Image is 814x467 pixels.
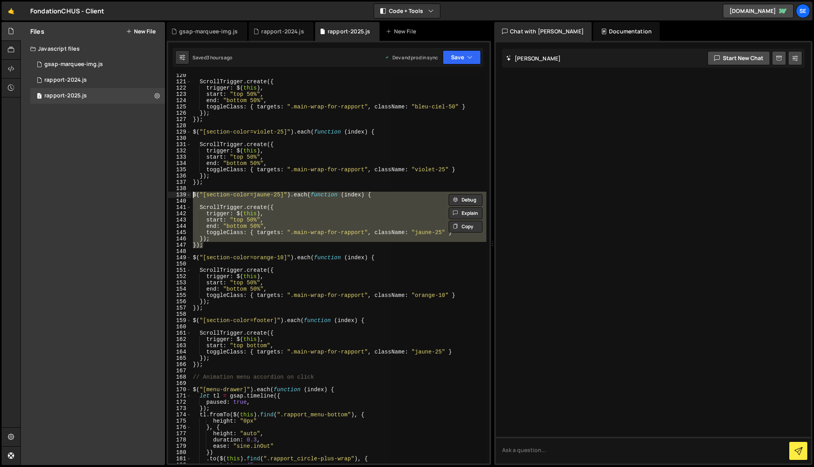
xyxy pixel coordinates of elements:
[168,104,191,110] div: 125
[168,148,191,154] div: 132
[168,305,191,311] div: 157
[168,386,191,393] div: 170
[168,437,191,443] div: 178
[449,221,482,233] button: Copy
[168,79,191,85] div: 121
[168,110,191,116] div: 126
[168,393,191,399] div: 171
[168,412,191,418] div: 174
[168,154,191,160] div: 133
[37,93,42,100] span: 1
[168,430,191,437] div: 177
[168,424,191,430] div: 176
[449,194,482,206] button: Debug
[168,179,191,185] div: 137
[168,129,191,135] div: 129
[168,236,191,242] div: 146
[168,317,191,324] div: 159
[168,217,191,223] div: 143
[168,292,191,299] div: 155
[168,204,191,211] div: 141
[168,374,191,380] div: 168
[593,22,660,41] div: Documentation
[168,355,191,361] div: 165
[168,198,191,204] div: 140
[44,61,103,68] div: gsap-marquee-img.js
[44,77,87,84] div: rapport-2024.js
[2,2,21,20] a: 🤙
[168,267,191,273] div: 151
[21,41,165,57] div: Javascript files
[168,185,191,192] div: 138
[126,28,156,35] button: New File
[168,449,191,456] div: 180
[30,27,44,36] h2: Files
[168,311,191,317] div: 158
[443,50,481,64] button: Save
[449,207,482,219] button: Explain
[168,368,191,374] div: 167
[168,160,191,167] div: 134
[30,6,104,16] div: FondationCHUS - Client
[207,54,233,61] div: 3 hours ago
[168,324,191,330] div: 160
[44,92,87,99] div: rapport-2025.js
[708,51,770,65] button: Start new chat
[168,299,191,305] div: 156
[328,27,370,35] div: rapport-2025.js
[168,349,191,355] div: 164
[168,286,191,292] div: 154
[168,85,191,91] div: 122
[168,141,191,148] div: 131
[168,72,191,79] div: 120
[168,399,191,405] div: 172
[168,342,191,349] div: 163
[168,167,191,173] div: 135
[168,443,191,449] div: 179
[168,261,191,267] div: 150
[261,27,304,35] div: rapport-2024.js
[168,135,191,141] div: 130
[168,248,191,255] div: 148
[168,273,191,280] div: 152
[168,123,191,129] div: 128
[179,27,238,35] div: gsap-marquee-img.js
[168,91,191,97] div: 123
[385,54,438,61] div: Dev and prod in sync
[796,4,810,18] a: Se
[168,380,191,386] div: 169
[168,223,191,229] div: 144
[168,192,191,198] div: 139
[168,330,191,336] div: 161
[168,229,191,236] div: 145
[30,88,165,104] div: 9197/42513.js
[168,173,191,179] div: 136
[168,255,191,261] div: 149
[168,97,191,104] div: 124
[168,418,191,424] div: 175
[723,4,794,18] a: [DOMAIN_NAME]
[374,4,440,18] button: Code + Tools
[168,336,191,342] div: 162
[386,27,419,35] div: New File
[168,361,191,368] div: 166
[494,22,592,41] div: Chat with [PERSON_NAME]
[168,405,191,412] div: 173
[168,280,191,286] div: 153
[168,242,191,248] div: 147
[192,54,233,61] div: Saved
[168,456,191,462] div: 181
[30,57,165,72] div: 9197/37632.js
[168,116,191,123] div: 127
[168,211,191,217] div: 142
[30,72,165,88] div: 9197/19789.js
[506,55,561,62] h2: [PERSON_NAME]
